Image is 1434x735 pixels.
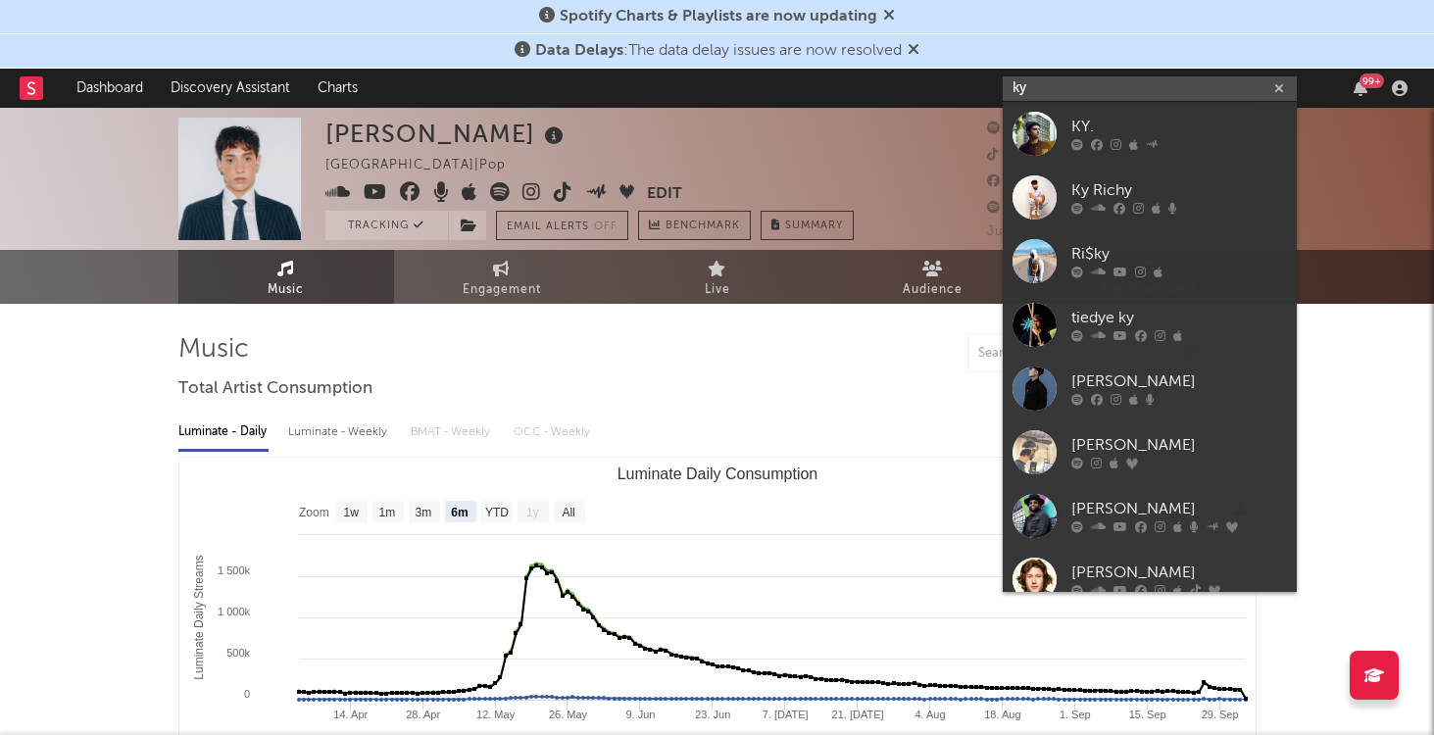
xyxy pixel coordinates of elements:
text: 1 000k [217,606,250,617]
text: 29. Sep [1201,709,1238,720]
span: Jump Score: 60.7 [987,225,1103,238]
span: Total Artist Consumption [178,377,372,401]
a: Engagement [394,250,610,304]
span: 829,302 Monthly Listeners [987,202,1183,215]
span: Dismiss [883,9,895,24]
span: Spotify Charts & Playlists are now updating [560,9,877,24]
text: Luminate Daily Streams [192,555,206,679]
span: 682,600 [987,149,1065,162]
a: Live [610,250,825,304]
button: Summary [761,211,854,240]
div: [GEOGRAPHIC_DATA] | Pop [325,154,528,177]
span: Audience [903,278,963,302]
text: 3m [415,506,431,519]
span: Benchmark [666,215,740,238]
text: 7. [DATE] [762,709,808,720]
text: 6m [451,506,468,519]
span: : The data delay issues are now resolved [535,43,902,59]
span: Engagement [463,278,541,302]
div: [PERSON_NAME] [1071,434,1287,458]
span: Data Delays [535,43,623,59]
text: 4. Aug [915,709,945,720]
a: Benchmark [638,211,751,240]
text: 1w [343,506,359,519]
text: 1. Sep [1059,709,1090,720]
input: Search for artists [1003,76,1297,101]
button: Email AlertsOff [496,211,628,240]
text: 18. Aug [984,709,1020,720]
text: 9. Jun [625,709,655,720]
div: KY. [1071,116,1287,139]
text: All [562,506,574,519]
button: Edit [647,182,682,207]
a: Ri$ky [1003,229,1297,293]
div: tiedye ky [1071,307,1287,330]
a: Music [178,250,394,304]
text: YTD [484,506,508,519]
a: [PERSON_NAME] [1003,357,1297,420]
div: 99 + [1360,73,1384,88]
text: Luminate Daily Consumption [617,465,817,482]
text: 500k [226,647,250,659]
text: 1y [526,506,539,519]
text: Zoom [299,506,329,519]
a: [PERSON_NAME] [1003,484,1297,548]
div: [PERSON_NAME] [1071,498,1287,521]
div: [PERSON_NAME] [1071,562,1287,585]
a: [PERSON_NAME] [1003,420,1297,484]
span: Dismiss [908,43,919,59]
text: 12. May [476,709,516,720]
text: 0 [243,688,249,700]
a: KY. [1003,102,1297,166]
span: Summary [785,220,843,231]
span: 7,100 [987,175,1046,188]
text: 26. May [548,709,587,720]
a: [PERSON_NAME] [1003,548,1297,612]
div: [PERSON_NAME] [1071,370,1287,394]
a: Charts [304,69,371,108]
input: Search by song name or URL [968,346,1175,362]
a: Audience [825,250,1041,304]
span: Music [268,278,304,302]
text: 1 500k [217,564,250,576]
div: Ky Richy [1071,179,1287,203]
a: Dashboard [63,69,157,108]
text: 14. Apr [333,709,368,720]
text: 1m [378,506,395,519]
a: Discovery Assistant [157,69,304,108]
em: Off [594,221,618,232]
div: Luminate - Daily [178,416,269,449]
div: Ri$ky [1071,243,1287,267]
button: Tracking [325,211,448,240]
text: 28. Apr [406,709,440,720]
div: [PERSON_NAME] [325,118,569,150]
span: Live [705,278,730,302]
text: 15. Sep [1128,709,1165,720]
text: 21. [DATE] [831,709,883,720]
span: 140,922 [987,122,1063,135]
text: 23. Jun [695,709,730,720]
div: Luminate - Weekly [288,416,391,449]
a: Ky Richy [1003,166,1297,229]
button: 99+ [1354,80,1367,96]
a: tiedye ky [1003,293,1297,357]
